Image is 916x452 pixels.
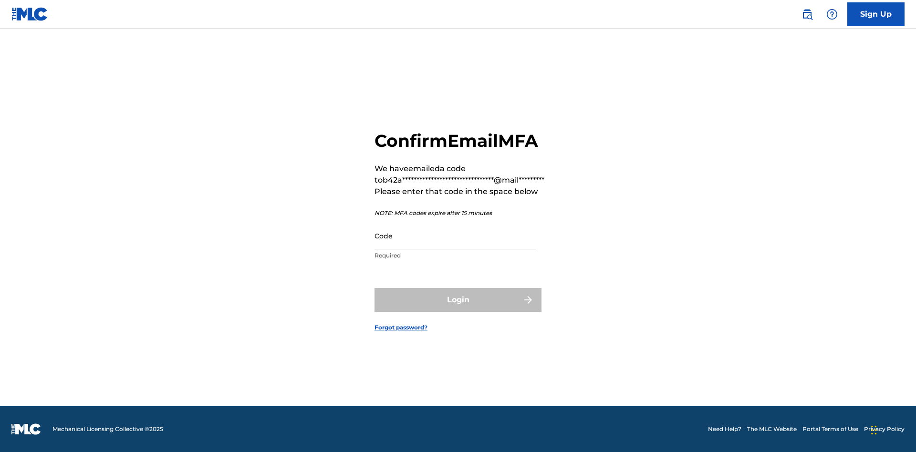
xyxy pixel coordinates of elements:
[798,5,817,24] a: Public Search
[708,425,741,433] a: Need Help?
[11,7,48,21] img: MLC Logo
[747,425,797,433] a: The MLC Website
[864,425,905,433] a: Privacy Policy
[375,323,427,332] a: Forgot password?
[826,9,838,20] img: help
[868,406,916,452] iframe: Chat Widget
[375,186,544,197] p: Please enter that code in the space below
[375,251,536,260] p: Required
[11,423,41,435] img: logo
[822,5,842,24] div: Help
[801,9,813,20] img: search
[802,425,858,433] a: Portal Terms of Use
[52,425,163,433] span: Mechanical Licensing Collective © 2025
[375,130,544,152] h2: Confirm Email MFA
[871,416,877,444] div: Drag
[847,2,905,26] a: Sign Up
[375,209,544,217] p: NOTE: MFA codes expire after 15 minutes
